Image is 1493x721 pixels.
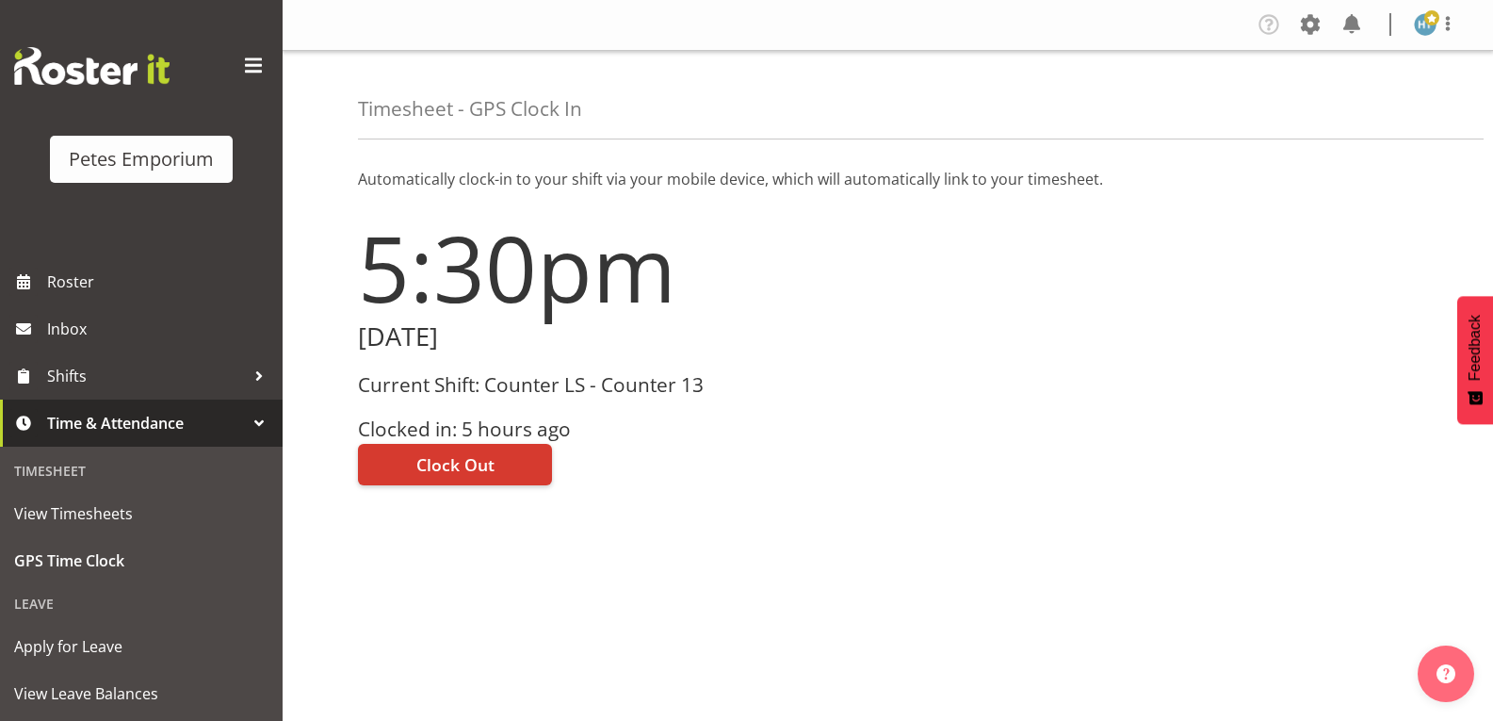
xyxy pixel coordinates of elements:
span: Time & Attendance [47,409,245,437]
p: Automatically clock-in to your shift via your mobile device, which will automatically link to you... [358,168,1418,190]
h4: Timesheet - GPS Clock In [358,98,582,120]
span: View Timesheets [14,500,268,528]
span: Roster [47,268,273,296]
a: View Timesheets [5,490,278,537]
button: Feedback - Show survey [1457,296,1493,424]
div: Petes Emporium [69,145,214,173]
span: View Leave Balances [14,680,268,708]
span: Shifts [47,362,245,390]
a: Apply for Leave [5,623,278,670]
div: Timesheet [5,451,278,490]
h1: 5:30pm [358,217,877,319]
a: GPS Time Clock [5,537,278,584]
h3: Current Shift: Counter LS - Counter 13 [358,374,877,396]
div: Leave [5,584,278,623]
img: helena-tomlin701.jpg [1414,13,1436,36]
h3: Clocked in: 5 hours ago [358,418,877,440]
button: Clock Out [358,444,552,485]
span: Inbox [47,315,273,343]
img: help-xxl-2.png [1436,664,1455,683]
h2: [DATE] [358,322,877,352]
span: Clock Out [416,452,495,477]
a: View Leave Balances [5,670,278,717]
img: Rosterit website logo [14,47,170,85]
span: Apply for Leave [14,632,268,661]
span: GPS Time Clock [14,547,268,575]
span: Feedback [1467,315,1484,381]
